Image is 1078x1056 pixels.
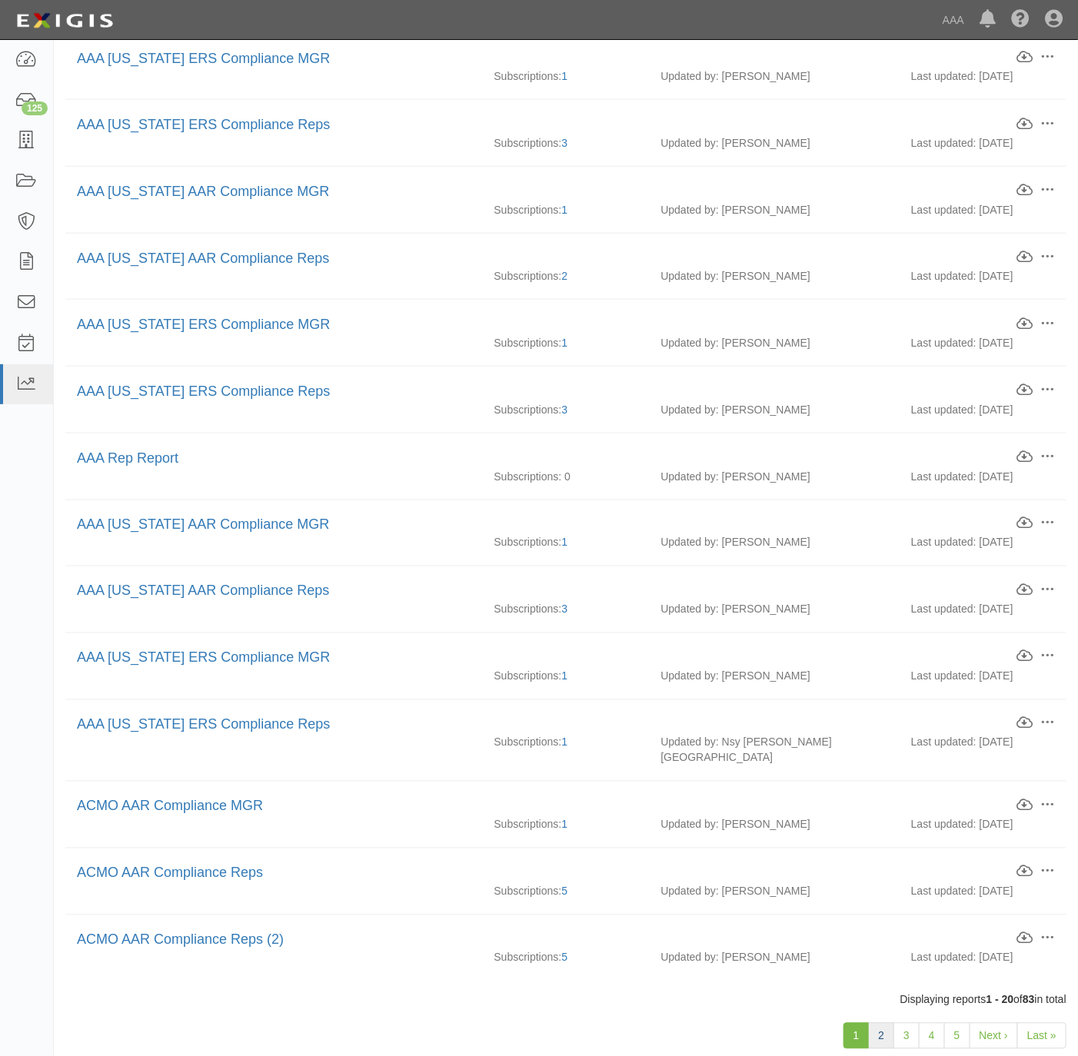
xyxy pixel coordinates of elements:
[650,950,900,965] div: Updated by: [PERSON_NAME]
[1016,449,1033,466] a: Download
[483,950,650,965] div: Subscriptions:
[1011,11,1030,29] i: Help Center - Complianz
[561,536,567,549] a: 1
[483,535,650,550] div: Subscriptions:
[483,884,650,899] div: Subscriptions:
[970,1023,1018,1049] a: Next ›
[77,865,263,881] a: ACMO AAR Compliance Reps
[12,7,118,35] img: logo-5460c22ac91f19d4615b14bd174203de0afe785f0fc80cf4dbbc73dc1793850b.png
[900,735,1066,750] div: Last updated: [DATE]
[77,716,1016,736] div: AAA Texas ERS Compliance Reps
[77,864,1016,884] div: ACMO AAR Compliance Reps
[483,469,650,484] div: Subscriptions: 0
[1016,516,1033,533] a: Download
[919,1023,945,1049] a: 4
[650,469,900,484] div: Updated by: [PERSON_NAME]
[77,516,1016,536] div: AAA Texas AAR Compliance MGR
[1016,864,1033,881] a: Download
[483,602,650,617] div: Subscriptions:
[561,736,567,749] a: 1
[935,5,972,35] a: AAA
[561,603,567,616] a: 3
[561,270,567,282] a: 2
[1016,49,1033,66] a: Download
[1016,182,1033,199] a: Download
[1016,316,1033,333] a: Download
[868,1023,894,1049] a: 2
[1016,583,1033,599] a: Download
[1016,382,1033,399] a: Download
[54,992,1078,1008] div: Displaying reports of in total
[900,68,1066,84] div: Last updated: [DATE]
[561,951,567,964] a: 5
[561,885,567,898] a: 5
[650,268,900,284] div: Updated by: [PERSON_NAME]
[483,135,650,151] div: Subscriptions:
[900,817,1066,832] div: Last updated: [DATE]
[77,117,330,132] a: AAA [US_STATE] ERS Compliance Reps
[77,49,1016,69] div: AAA Hawaii ERS Compliance MGR
[77,583,329,599] a: AAA [US_STATE] AAR Compliance Reps
[483,68,650,84] div: Subscriptions:
[77,315,1016,335] div: AAA New Mexico ERS Compliance MGR
[1017,1023,1066,1049] a: Last »
[1016,649,1033,666] a: Download
[77,650,330,666] a: AAA [US_STATE] ERS Compliance MGR
[561,204,567,216] a: 1
[77,115,1016,135] div: AAA Hawaii ERS Compliance Reps
[900,202,1066,218] div: Last updated: [DATE]
[77,932,284,948] a: ACMO AAR Compliance Reps (2)
[77,799,263,814] a: ACMO AAR Compliance MGR
[1016,716,1033,732] a: Download
[650,402,900,417] div: Updated by: [PERSON_NAME]
[900,669,1066,684] div: Last updated: [DATE]
[900,135,1066,151] div: Last updated: [DATE]
[483,402,650,417] div: Subscriptions:
[1016,249,1033,266] a: Download
[77,649,1016,669] div: AAA Texas ERS Compliance MGR
[900,335,1066,350] div: Last updated: [DATE]
[561,137,567,149] a: 3
[843,1023,870,1049] a: 1
[900,402,1066,417] div: Last updated: [DATE]
[77,182,1016,202] div: AAA New Mexico AAR Compliance MGR
[650,135,900,151] div: Updated by: [PERSON_NAME]
[561,70,567,82] a: 1
[900,602,1066,617] div: Last updated: [DATE]
[650,669,900,684] div: Updated by: [PERSON_NAME]
[650,535,900,550] div: Updated by: [PERSON_NAME]
[77,582,1016,602] div: AAA Texas AAR Compliance Reps
[561,819,567,831] a: 1
[1016,798,1033,815] a: Download
[77,717,330,732] a: AAA [US_STATE] ERS Compliance Reps
[650,817,900,832] div: Updated by: [PERSON_NAME]
[483,335,650,350] div: Subscriptions:
[483,202,650,218] div: Subscriptions:
[1023,994,1035,1006] b: 83
[77,931,1016,951] div: ACMO AAR Compliance Reps (2)
[77,517,329,533] a: AAA [US_STATE] AAR Compliance MGR
[561,403,567,416] a: 3
[900,535,1066,550] div: Last updated: [DATE]
[1016,931,1033,948] a: Download
[483,735,650,750] div: Subscriptions:
[650,68,900,84] div: Updated by: [PERSON_NAME]
[987,994,1014,1006] b: 1 - 20
[944,1023,970,1049] a: 5
[561,337,567,349] a: 1
[77,449,1016,469] div: AAA Rep Report
[650,202,900,218] div: Updated by: [PERSON_NAME]
[77,249,1016,269] div: AAA New Mexico AAR Compliance Reps
[650,602,900,617] div: Updated by: [PERSON_NAME]
[893,1023,920,1049] a: 3
[561,670,567,682] a: 1
[900,950,1066,965] div: Last updated: [DATE]
[77,382,1016,402] div: AAA New Mexico ERS Compliance Reps
[483,669,650,684] div: Subscriptions:
[22,101,48,115] div: 125
[77,184,329,199] a: AAA [US_STATE] AAR Compliance MGR
[650,335,900,350] div: Updated by: [PERSON_NAME]
[77,51,330,66] a: AAA [US_STATE] ERS Compliance MGR
[900,268,1066,284] div: Last updated: [DATE]
[77,797,1016,817] div: ACMO AAR Compliance MGR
